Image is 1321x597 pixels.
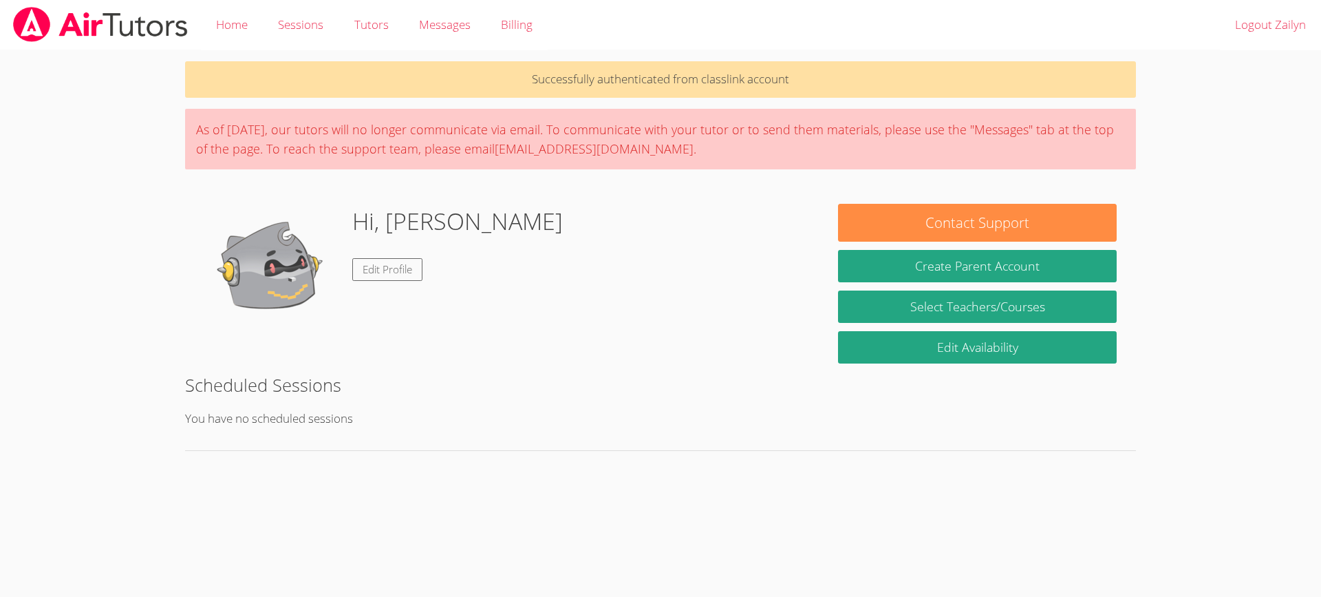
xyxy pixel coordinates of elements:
button: Contact Support [838,204,1117,242]
a: Edit Availability [838,331,1117,364]
p: Successfully authenticated from classlink account [185,61,1136,98]
img: default.png [204,204,341,342]
span: Messages [419,17,471,32]
a: Select Teachers/Courses [838,291,1117,323]
h2: Scheduled Sessions [185,372,1136,398]
button: Create Parent Account [838,250,1117,282]
a: Edit Profile [352,258,422,281]
div: As of [DATE], our tutors will no longer communicate via email. To communicate with your tutor or ... [185,109,1136,169]
p: You have no scheduled sessions [185,409,1136,429]
img: airtutors_banner-c4298cdbf04f3fff15de1276eac7730deb9818008684d7c2e4769d2f7ddbe033.png [12,7,189,42]
h1: Hi, [PERSON_NAME] [352,204,563,239]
